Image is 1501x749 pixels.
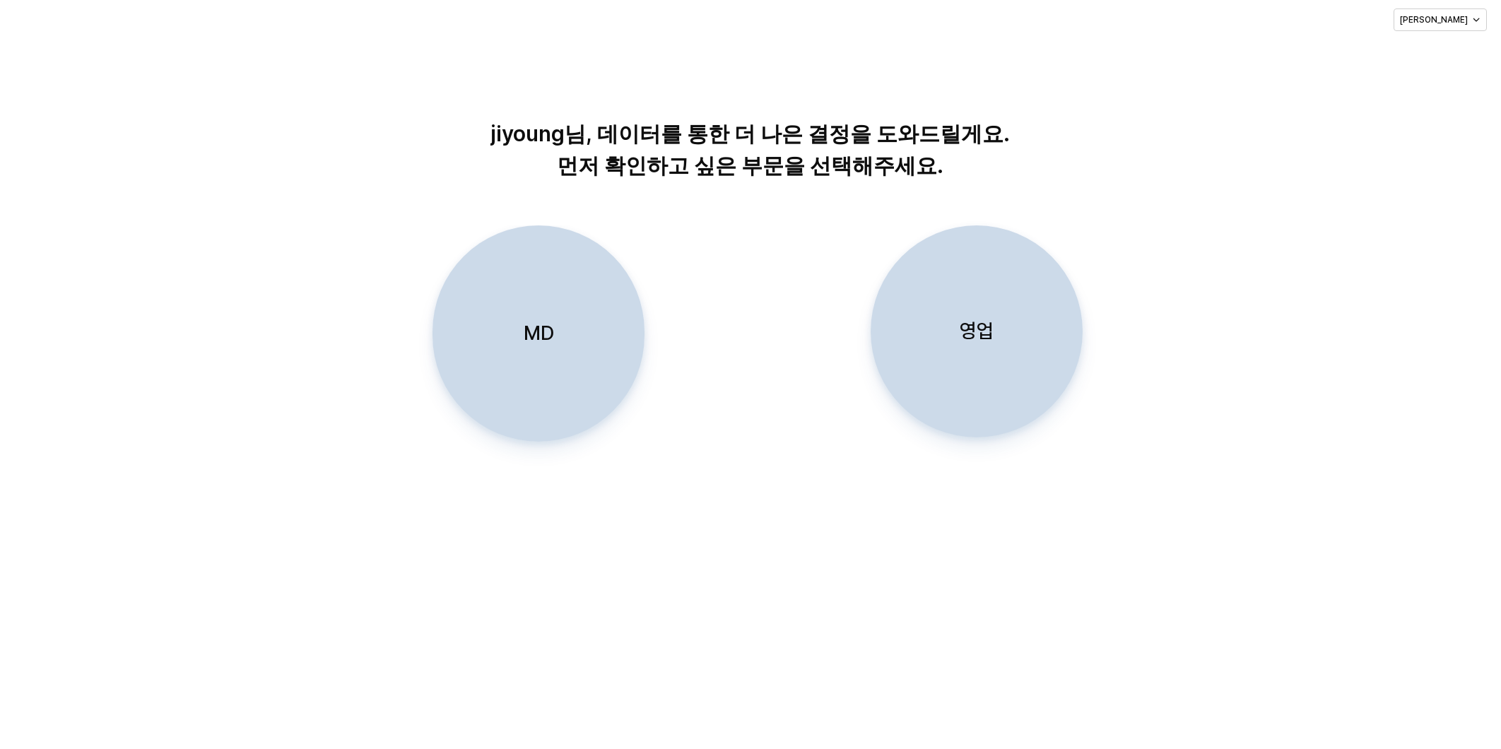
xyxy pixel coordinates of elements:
[1394,8,1487,31] button: [PERSON_NAME]
[523,320,553,346] p: MD
[960,318,994,344] p: 영업
[389,118,1111,182] p: jiyoung님, 데이터를 통한 더 나은 결정을 도와드릴게요. 먼저 확인하고 싶은 부문을 선택해주세요.
[871,225,1083,437] button: 영업
[1400,14,1468,25] p: [PERSON_NAME]
[432,225,644,442] button: MD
